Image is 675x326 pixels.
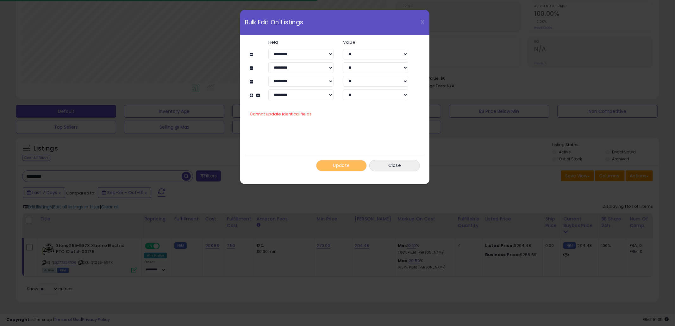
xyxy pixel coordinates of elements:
[245,19,303,25] span: Bulk Edit On 1 Listings
[264,40,338,44] label: Field
[420,18,425,27] span: X
[333,162,350,169] span: Update
[338,40,413,44] label: Value
[369,160,420,171] button: Close
[250,111,312,117] span: Cannot update identical fields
